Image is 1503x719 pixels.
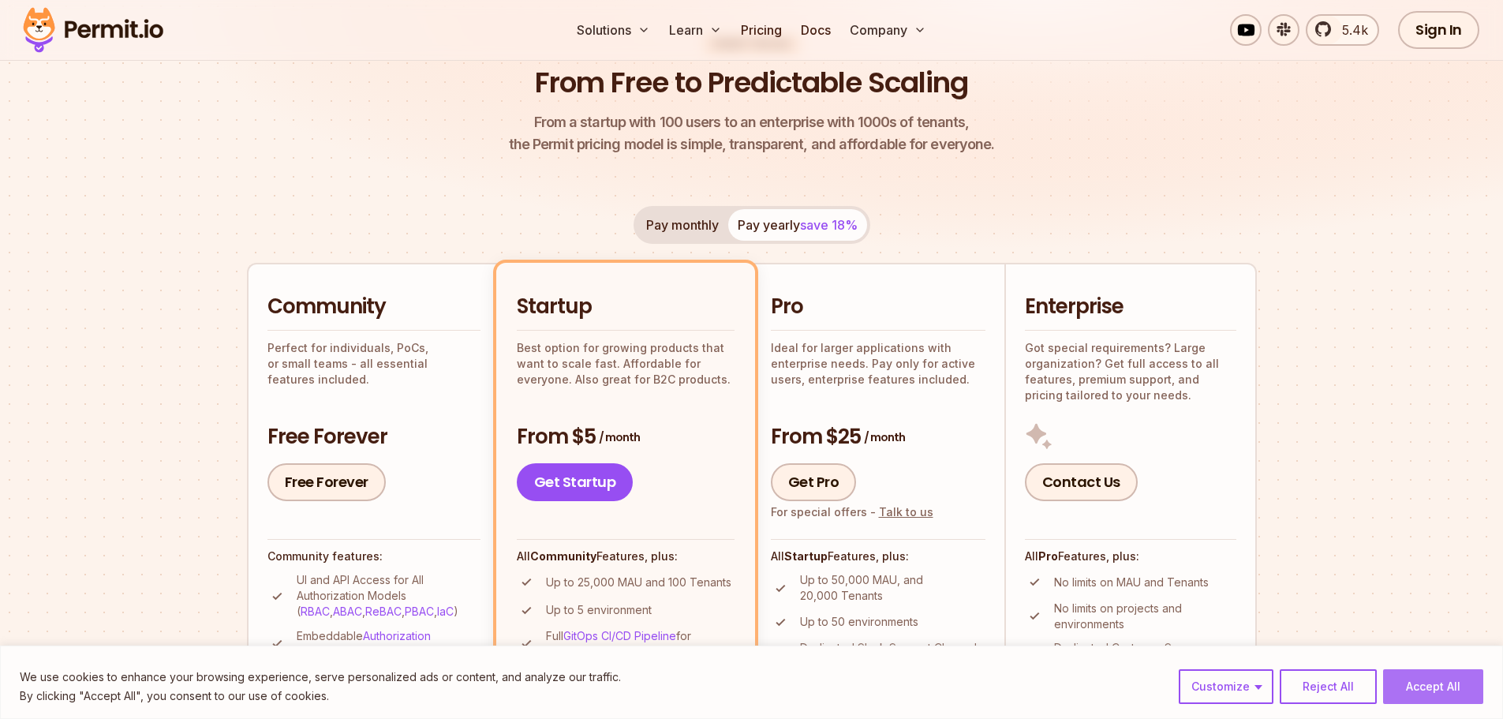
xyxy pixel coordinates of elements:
a: ABAC [333,605,362,618]
a: Free Forever [267,463,386,501]
h3: From $25 [771,423,985,451]
div: For special offers - [771,504,933,520]
strong: Community [530,549,596,563]
h2: Startup [517,293,735,321]
a: PBAC [405,605,434,618]
p: UI and API Access for All Authorization Models ( , , , , ) [297,572,480,620]
p: By clicking "Accept All", you consent to our use of cookies. [20,687,621,706]
h4: All Features, plus: [771,549,985,564]
p: Dedicated Customer Success Representative [1054,640,1236,672]
p: Embeddable (e.g., User Management) [297,628,480,660]
span: 5.4k [1333,21,1368,39]
p: Up to 50 environments [800,614,918,630]
button: Learn [663,14,728,46]
p: Got special requirements? Large organization? Get full access to all features, premium support, a... [1025,340,1236,403]
h3: Free Forever [267,423,480,451]
p: Up to 5 environment [546,602,652,618]
h4: All Features, plus: [517,549,735,564]
button: Accept All [1383,669,1483,704]
button: Pay monthly [637,209,728,241]
img: Permit logo [16,3,170,57]
p: Best option for growing products that want to scale fast. Affordable for everyone. Also great for... [517,340,735,388]
h2: Enterprise [1025,293,1236,321]
p: We use cookies to enhance your browsing experience, serve personalized ads or content, and analyz... [20,668,621,687]
button: Customize [1179,669,1273,704]
p: Perfect for individuals, PoCs, or small teams - all essential features included. [267,340,480,388]
h1: From Free to Predictable Scaling [535,63,968,103]
p: Ideal for larger applications with enterprise needs. Pay only for active users, enterprise featur... [771,340,985,388]
p: the Permit pricing model is simple, transparent, and affordable for everyone. [509,111,995,155]
h3: From $5 [517,423,735,451]
p: No limits on projects and environments [1054,601,1236,632]
a: Pricing [735,14,788,46]
h4: Community features: [267,549,480,564]
a: ReBAC [365,605,402,618]
p: Full for Automated Deployments [546,628,735,660]
span: / month [864,429,905,445]
button: Company [843,14,933,46]
a: RBAC [301,605,330,618]
a: Get Pro [771,463,857,501]
button: Reject All [1280,669,1377,704]
p: Dedicated Slack Support Channel with Prioritized Email, Zoom, and Slack support [800,640,985,687]
h4: All Features, plus: [1025,549,1236,564]
a: Sign In [1398,11,1479,49]
h2: Community [267,293,480,321]
a: IaC [437,605,454,618]
a: Authorization Interfaces [297,629,431,658]
button: Solutions [570,14,656,46]
a: GitOps CI/CD Pipeline [563,629,676,642]
a: 5.4k [1306,14,1379,46]
p: Up to 25,000 MAU and 100 Tenants [546,575,731,590]
span: / month [599,429,640,445]
span: From a startup with 100 users to an enterprise with 1000s of tenants, [509,111,995,133]
p: No limits on MAU and Tenants [1054,575,1209,590]
strong: Pro [1038,549,1058,563]
p: Up to 50,000 MAU, and 20,000 Tenants [800,572,985,604]
a: Contact Us [1025,463,1138,501]
h2: Pro [771,293,985,321]
a: Get Startup [517,463,634,501]
a: Talk to us [879,505,933,519]
a: Docs [794,14,837,46]
strong: Startup [784,549,828,563]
